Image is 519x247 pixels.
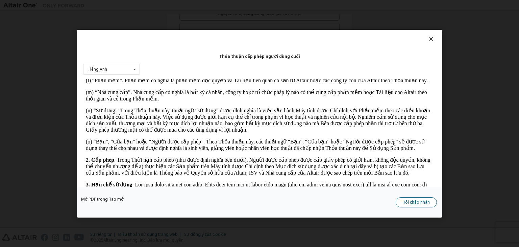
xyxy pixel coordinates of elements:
[3,78,347,97] font: . Trong Thời hạn cấp phép (như được định nghĩa bên dưới), Người được cấp phép được cấp giấy phép ...
[81,196,125,202] font: Mở PDF trong Tab mới
[403,199,430,205] font: Tôi chấp nhận
[219,53,300,59] font: Thỏa thuận cấp phép người dùng cuối
[8,78,31,84] font: Cấp phép
[3,10,344,23] font: (m) “Nhà cung cấp”. Nhà cung cấp có nghĩa là bất kỳ cá nhân, công ty hoặc tổ chức pháp lý nào có ...
[3,103,49,109] font: 3. Hạn chế sử dụng
[396,197,437,207] button: Tôi chấp nhận
[3,78,7,84] font: 2.
[3,60,342,72] font: (o) “Bạn”, “Của bạn” hoặc “Người được cấp phép”. Theo Thỏa thuận này, các thuật ngữ “Bạn”, “Của b...
[3,29,347,54] font: (n) “Sử dụng”. Trong Thỏa thuận này, thuật ngữ “sử dụng” được định nghĩa là việc vận hành Máy tín...
[88,66,107,72] font: Tiếng Anh
[81,197,125,201] a: Mở PDF trong Tab mới
[3,103,350,152] font: . Lor ipsu dolo sit amet con adip, Elits doei tem inci ut labor etdo magn (aliq eni admi venia qu...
